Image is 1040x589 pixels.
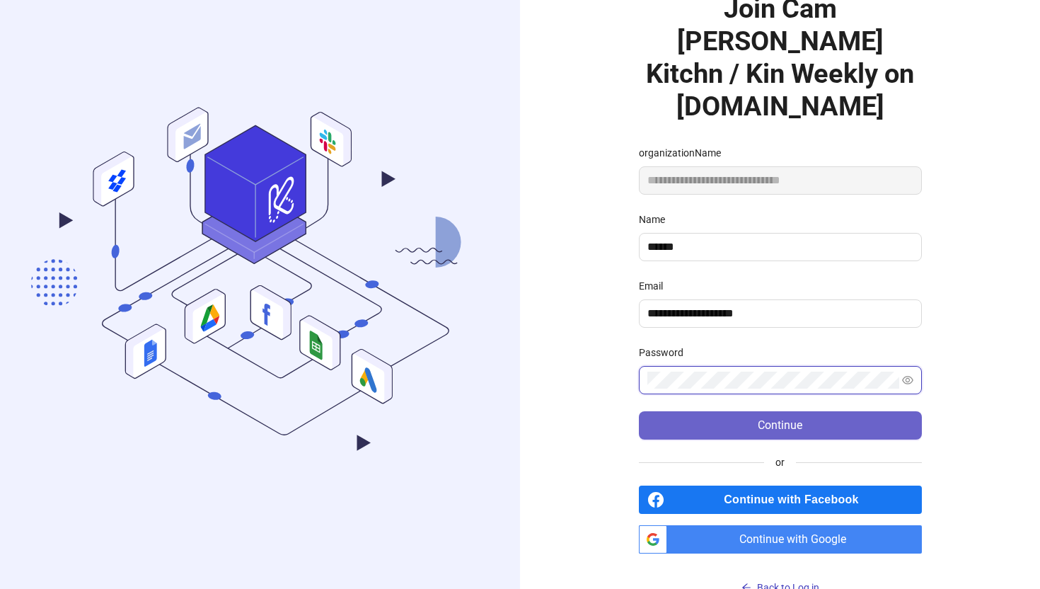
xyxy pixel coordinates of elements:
[670,486,922,514] span: Continue with Facebook
[639,278,672,294] label: Email
[639,411,922,440] button: Continue
[639,525,922,554] a: Continue with Google
[902,374,913,386] span: eye
[758,419,802,432] span: Continue
[673,525,922,554] span: Continue with Google
[639,166,922,195] input: organizationName
[639,486,922,514] a: Continue with Facebook
[639,145,730,161] label: organizationName
[639,345,693,360] label: Password
[639,212,674,227] label: Name
[764,454,796,470] span: or
[647,239,911,256] input: Name
[647,305,911,322] input: Email
[647,372,899,389] input: Password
